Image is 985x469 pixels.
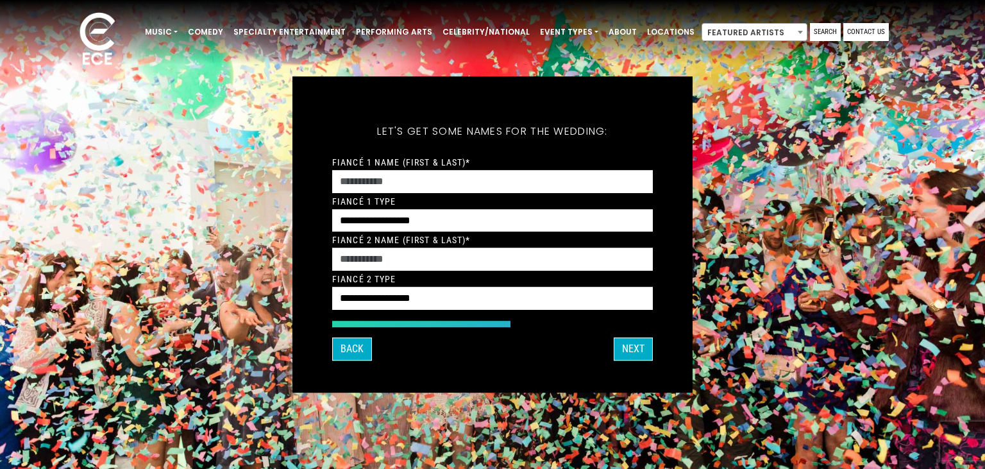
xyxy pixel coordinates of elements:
label: Fiancé 1 Type [332,196,396,207]
a: Contact Us [843,23,889,41]
label: Fiancé 2 Type [332,274,396,286]
span: Featured Artists [702,24,807,42]
h5: Let's get some names for the wedding: [332,108,653,155]
a: About [603,21,642,43]
a: Event Types [535,21,603,43]
button: Next [614,337,653,361]
span: Featured Artists [702,23,807,41]
a: Performing Arts [351,21,437,43]
img: ece_new_logo_whitev2-1.png [65,9,130,71]
a: Locations [642,21,700,43]
a: Specialty Entertainment [228,21,351,43]
a: Search [810,23,841,41]
a: Music [140,21,183,43]
label: Fiancé 2 Name (First & Last)* [332,235,470,246]
a: Celebrity/National [437,21,535,43]
label: Fiancé 1 Name (First & Last)* [332,157,470,168]
a: Comedy [183,21,228,43]
button: Back [332,337,372,361]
